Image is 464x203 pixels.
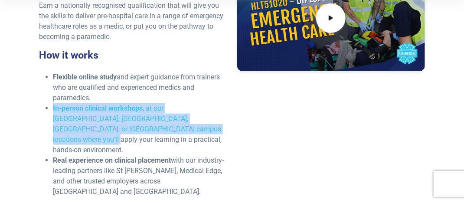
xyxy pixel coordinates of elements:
li: with our industry-leading partners like St [PERSON_NAME], Medical Edge, and other trusted employe... [53,155,227,197]
h3: How it works [39,49,227,61]
li: and expert guidance from trainers who are qualified and experienced medics and paramedics. [53,72,227,103]
strong: Real experience on clinical placement [53,156,171,164]
li: , at our [GEOGRAPHIC_DATA], [GEOGRAPHIC_DATA], [GEOGRAPHIC_DATA], or [GEOGRAPHIC_DATA] campus loc... [53,103,227,155]
strong: Flexible online study [53,73,117,81]
strong: In-person clinical workshops [53,104,143,112]
p: Earn a nationally recognised qualification that will give you the skills to deliver pre-hospital ... [39,0,227,42]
